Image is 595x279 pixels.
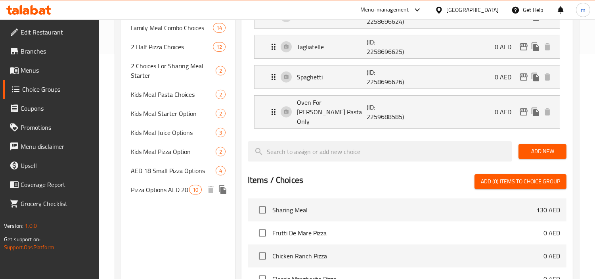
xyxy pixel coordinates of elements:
button: Add New [518,144,566,159]
span: Select choice [254,225,271,241]
div: Kids Meal Pasta Choices2 [121,85,235,104]
div: Menu-management [360,5,409,15]
div: [GEOGRAPHIC_DATA] [446,6,499,14]
div: Choices [216,166,226,175]
div: Kids Meal Pizza Option2 [121,142,235,161]
span: Select choice [254,248,271,264]
button: duplicate [530,106,541,118]
span: Edit Restaurant [21,27,93,37]
span: Kids Meal Juice Options [131,128,216,137]
span: Get support on: [4,234,40,244]
p: 0 AED [543,228,560,238]
span: Menu disclaimer [21,142,93,151]
span: 2 [216,67,225,75]
input: search [248,141,512,162]
a: Menus [3,61,99,80]
button: delete [541,71,553,83]
h2: Items / Choices [248,174,303,186]
div: Choices [213,42,226,52]
div: Choices [216,128,226,137]
span: Menus [21,65,93,75]
div: Choices [216,109,226,118]
span: 2 [216,91,225,98]
p: Tagliatelle [297,42,367,52]
p: 0 AED [495,107,518,117]
p: 0 AED [495,42,518,52]
a: Branches [3,42,99,61]
span: Frutti De Mare Pizza [272,228,543,238]
div: Choices [216,66,226,75]
div: Pizza Options AED 2010deleteduplicate [121,180,235,199]
button: delete [541,41,553,53]
div: AED 18 Small Pizza Options4 [121,161,235,180]
span: Kids Meal Pasta Choices [131,90,216,99]
a: Coupons [3,99,99,118]
li: Expand [248,92,566,132]
span: Sharing Meal [272,205,536,215]
p: Oven For [PERSON_NAME] Pasta Only [297,98,367,126]
span: Promotions [21,123,93,132]
span: 2 [216,110,225,117]
p: Penne [297,12,367,21]
span: Chicken Ranch Pizza [272,251,543,261]
span: 2 Half Pizza Choices [131,42,212,52]
a: Edit Restaurant [3,23,99,42]
p: Spaghetti [297,72,367,82]
p: (ID: 2259688585) [367,102,413,121]
a: Support.OpsPlatform [4,242,54,252]
button: edit [518,106,530,118]
span: Family Meal Combo Choices [131,23,212,33]
div: Family Meal Combo Choices14 [121,18,235,37]
div: Expand [254,96,560,128]
button: duplicate [217,184,229,196]
div: 2 Half Pizza Choices12 [121,37,235,56]
button: edit [518,71,530,83]
span: Upsell [21,161,93,170]
button: duplicate [530,71,541,83]
li: Expand [248,32,566,62]
span: Add New [525,146,560,156]
span: 1.0.0 [25,221,37,231]
span: m [581,6,585,14]
span: 10 [189,186,201,194]
div: Choices [216,90,226,99]
span: Pizza Options AED 20 [131,185,189,194]
a: Grocery Checklist [3,194,99,213]
span: Coverage Report [21,180,93,189]
p: 0 AED [543,251,560,261]
div: Choices [213,23,226,33]
span: Version: [4,221,23,231]
div: Expand [254,65,560,89]
button: edit [518,41,530,53]
p: 0 AED [495,12,518,21]
div: Choices [216,147,226,156]
div: Kids Meal Juice Options3 [121,123,235,142]
div: 2 Choices For Sharing Meal Starter2 [121,56,235,85]
p: (ID: 2258696626) [367,67,413,87]
div: Kids Meal Starter Option2 [121,104,235,123]
span: Choice Groups [22,85,93,94]
span: 14 [213,24,225,32]
span: Kids Meal Starter Option [131,109,216,118]
div: Choices [189,185,202,194]
a: Upsell [3,156,99,175]
button: Add (0) items to choice group [474,174,566,189]
a: Menu disclaimer [3,137,99,156]
p: (ID: 2258696625) [367,37,413,56]
span: 2 Choices For Sharing Meal Starter [131,61,216,80]
span: 2 [216,148,225,156]
p: (ID: 2258696624) [367,7,413,26]
span: Grocery Checklist [21,199,93,208]
div: Expand [254,35,560,58]
a: Coverage Report [3,175,99,194]
span: Kids Meal Pizza Option [131,147,216,156]
span: Coupons [21,104,93,113]
a: Choice Groups [3,80,99,99]
span: Select choice [254,202,271,218]
span: 3 [216,129,225,137]
span: AED 18 Small Pizza Options [131,166,216,175]
span: 12 [213,43,225,51]
span: 4 [216,167,225,175]
button: delete [541,106,553,118]
span: Branches [21,46,93,56]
